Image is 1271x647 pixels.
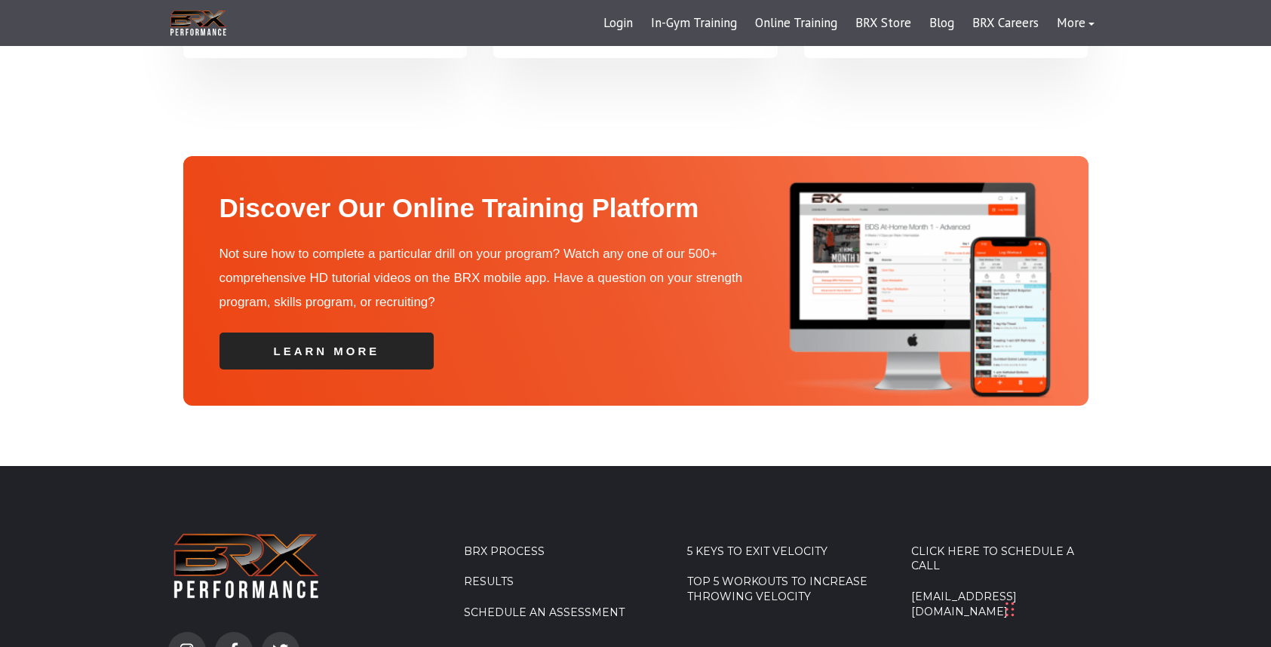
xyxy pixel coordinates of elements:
a: Click Here To Schedule A Call [911,544,1104,574]
a: BRX Careers [963,5,1048,41]
a: [EMAIL_ADDRESS][DOMAIN_NAME] [911,590,1104,619]
span: Discover Our Online Training Platform [220,193,699,222]
a: In-Gym Training [642,5,746,41]
a: BRX Process [464,544,656,560]
a: Blog [920,5,963,41]
a: Top 5 Workouts to Increase Throwing Velocity [687,575,880,604]
a: learn more [220,333,434,369]
div: Navigation Menu [687,544,880,621]
a: 5 Keys to Exit Velocity [687,544,880,560]
a: Online Training [746,5,846,41]
a: BRX Store [846,5,920,41]
iframe: Chat Widget [998,491,1271,647]
img: BRX Transparent Logo-2 [168,8,229,38]
a: More [1048,5,1104,41]
div: Navigation Menu [594,5,1104,41]
div: Navigation Menu [464,544,656,636]
div: Navigation Menu [911,544,1104,635]
span: Not sure how to complete a particular drill on your program? Watch any one of our 500+ comprehens... [220,247,743,310]
div: Drag [1005,587,1015,632]
a: Results [464,575,656,590]
a: Login [594,5,642,41]
a: Schedule an Assessment [464,606,656,621]
img: BRX Transparent Logo-2 [168,526,324,606]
